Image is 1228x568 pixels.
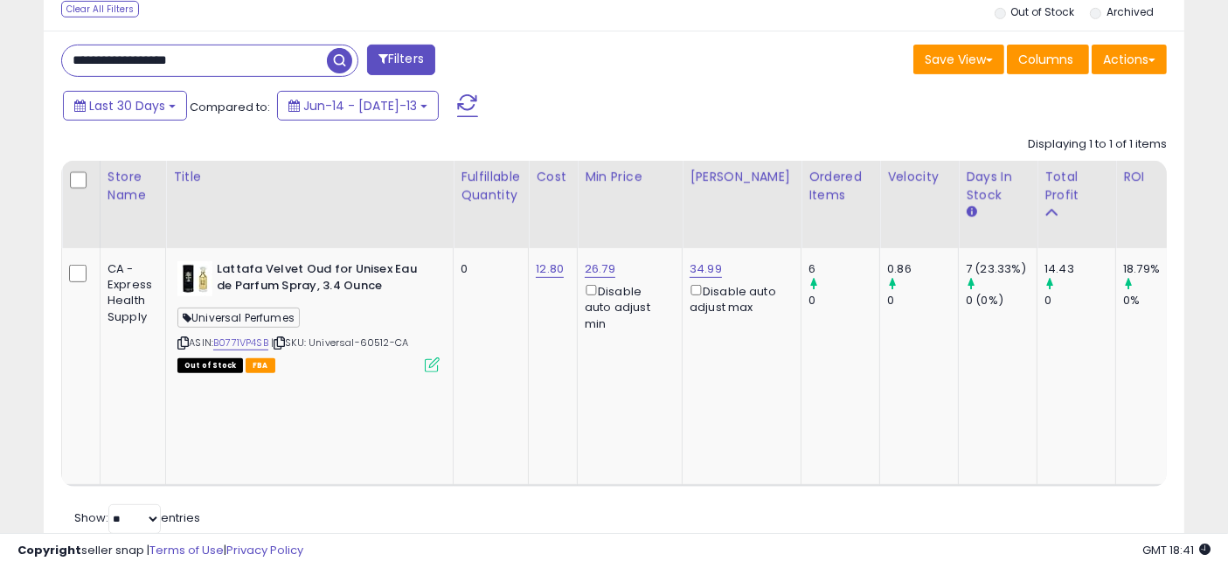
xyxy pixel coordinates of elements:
[536,168,570,186] div: Cost
[1107,4,1154,19] label: Archived
[1028,136,1167,153] div: Displaying 1 to 1 of 1 items
[585,260,615,278] a: 26.79
[966,261,1037,277] div: 7 (23.33%)
[1007,45,1089,74] button: Columns
[246,358,275,373] span: FBA
[226,542,303,558] a: Privacy Policy
[808,168,872,204] div: Ordered Items
[1044,261,1115,277] div: 14.43
[887,261,958,277] div: 0.86
[1018,51,1073,68] span: Columns
[1142,542,1211,558] span: 2025-08-13 18:41 GMT
[108,168,158,204] div: Store Name
[61,1,139,17] div: Clear All Filters
[303,97,417,114] span: Jun-14 - [DATE]-13
[74,509,200,526] span: Show: entries
[887,293,958,308] div: 0
[17,542,81,558] strong: Copyright
[1044,293,1115,308] div: 0
[690,168,794,186] div: [PERSON_NAME]
[271,336,408,350] span: | SKU: Universal-60512-CA
[177,261,212,296] img: 41-0vjVlKiL._SL40_.jpg
[177,261,440,371] div: ASIN:
[585,281,669,332] div: Disable auto adjust min
[1044,168,1108,204] div: Total Profit
[690,281,787,315] div: Disable auto adjust max
[461,168,521,204] div: Fulfillable Quantity
[461,261,515,277] div: 0
[177,308,300,328] span: Universal Perfumes
[367,45,435,75] button: Filters
[173,168,446,186] div: Title
[63,91,187,121] button: Last 30 Days
[690,260,722,278] a: 34.99
[536,260,564,278] a: 12.80
[585,168,675,186] div: Min Price
[190,99,270,115] span: Compared to:
[217,261,429,298] b: Lattafa Velvet Oud for Unisex Eau de Parfum Spray, 3.4 Ounce
[213,336,268,350] a: B0771VP4SB
[108,261,152,325] div: CA - Express Health Supply
[149,542,224,558] a: Terms of Use
[808,293,879,308] div: 0
[277,91,439,121] button: Jun-14 - [DATE]-13
[1123,293,1194,308] div: 0%
[913,45,1004,74] button: Save View
[177,358,243,373] span: All listings that are currently out of stock and unavailable for purchase on Amazon
[1123,261,1194,277] div: 18.79%
[1011,4,1075,19] label: Out of Stock
[17,543,303,559] div: seller snap | |
[808,261,879,277] div: 6
[89,97,165,114] span: Last 30 Days
[1123,168,1187,186] div: ROI
[1092,45,1167,74] button: Actions
[966,168,1030,204] div: Days In Stock
[887,168,951,186] div: Velocity
[966,204,976,220] small: Days In Stock.
[966,293,1037,308] div: 0 (0%)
